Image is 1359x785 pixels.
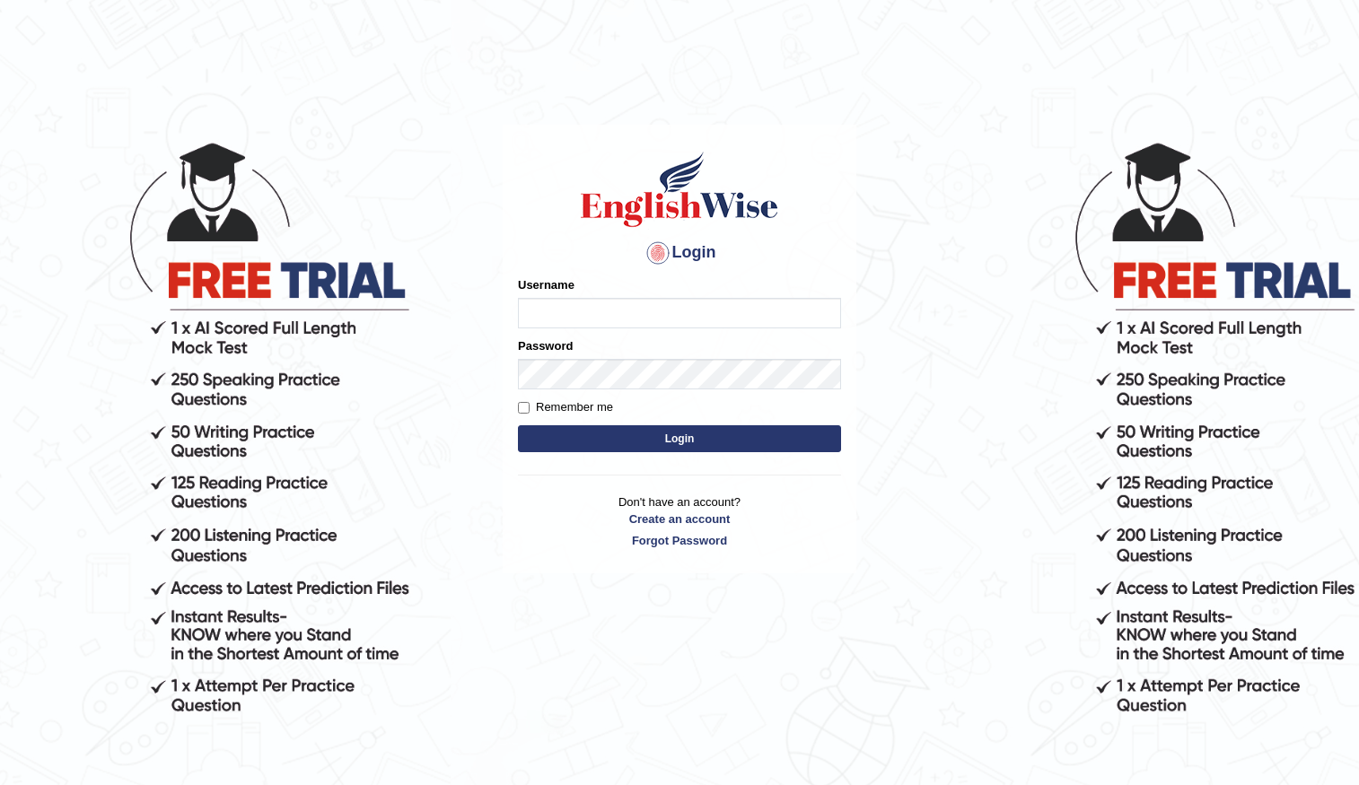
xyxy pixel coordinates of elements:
[518,398,613,416] label: Remember me
[518,276,574,293] label: Username
[518,239,841,267] h4: Login
[518,493,841,549] p: Don't have an account?
[577,149,782,230] img: Logo of English Wise sign in for intelligent practice with AI
[518,510,841,528] a: Create an account
[518,402,530,414] input: Remember me
[518,337,573,354] label: Password
[518,425,841,452] button: Login
[518,532,841,549] a: Forgot Password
